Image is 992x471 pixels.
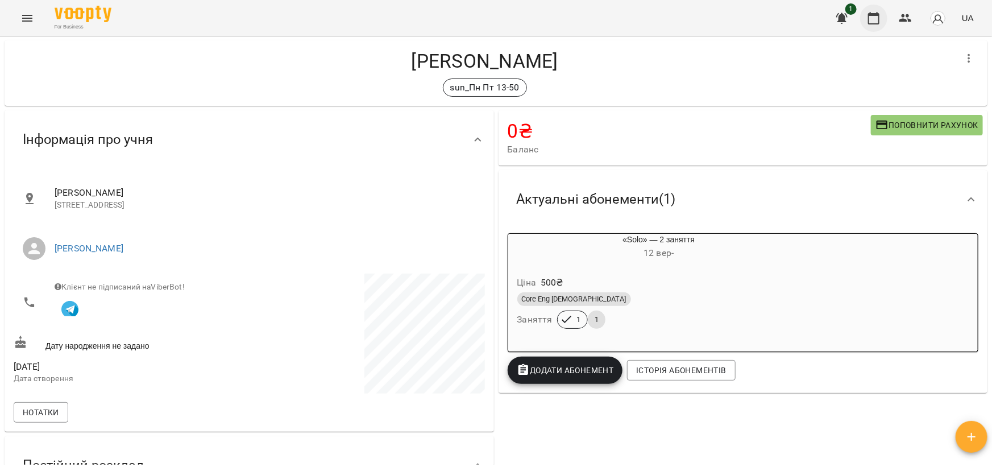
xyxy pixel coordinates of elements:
[508,357,623,384] button: Додати Абонемент
[14,360,247,374] span: [DATE]
[517,191,676,208] span: Актуальні абонементи ( 1 )
[517,275,537,291] h6: Ціна
[845,3,857,15] span: 1
[508,143,871,156] span: Баланс
[55,282,185,291] span: Клієнт не підписаний на ViberBot!
[450,81,520,94] p: sun_Пн Пт 13-50
[588,315,605,325] span: 1
[508,234,810,342] button: «Solo» — 2 заняття12 вер- Ціна500₴Core Eng [DEMOGRAPHIC_DATA]Заняття11
[55,186,476,200] span: [PERSON_NAME]
[962,12,974,24] span: UA
[55,23,111,31] span: For Business
[61,301,78,318] img: Telegram
[517,294,631,304] span: Core Eng [DEMOGRAPHIC_DATA]
[55,200,476,211] p: [STREET_ADDRESS]
[11,333,249,354] div: Дату народження не задано
[55,6,111,22] img: Voopty Logo
[14,5,41,32] button: Menu
[517,312,553,328] h6: Заняття
[644,247,674,258] span: 12 вер -
[499,170,988,229] div: Актуальні абонементи(1)
[443,78,527,97] div: sun_Пн Пт 13-50
[570,315,587,325] span: 1
[55,292,85,323] button: Клієнт підписаний на VooptyBot
[871,115,983,135] button: Поповнити рахунок
[14,49,956,73] h4: [PERSON_NAME]
[627,360,735,381] button: Історія абонементів
[23,131,153,148] span: Інформація про учня
[957,7,978,28] button: UA
[23,406,59,419] span: Нотатки
[541,276,563,290] p: 500 ₴
[517,363,614,377] span: Додати Абонемент
[508,234,810,261] div: «Solo» — 2 заняття
[5,110,494,169] div: Інформація про учня
[508,119,871,143] h4: 0 ₴
[55,243,123,254] a: [PERSON_NAME]
[636,363,726,377] span: Історія абонементів
[875,118,978,132] span: Поповнити рахунок
[14,373,247,385] p: Дата створення
[930,10,946,26] img: avatar_s.png
[14,402,68,423] button: Нотатки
